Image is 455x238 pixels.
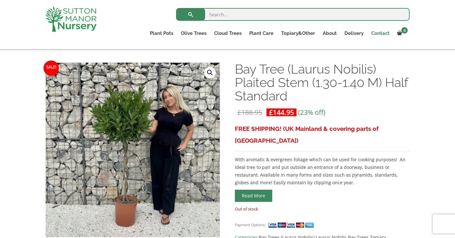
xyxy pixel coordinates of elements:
[45,6,96,32] img: logo
[235,222,266,227] small: Payment Options:
[269,108,294,117] bdi: 144.95
[43,60,59,76] span: Sale!
[210,29,245,38] a: Cloud Trees
[298,108,325,117] span: (23% off)
[237,108,241,117] span: £
[235,62,410,103] h1: Bay Tree (Laurus Nobilis) Plaited Stem (1.30-1.40 M) Half Standard
[237,108,262,117] bdi: 188.95
[177,29,210,38] a: Olive Trees
[341,29,367,38] a: Delivery
[235,156,405,186] b: With aromatic & evergreen foliage which can be used for cooking purposes! An ideal tree to pair a...
[367,29,393,38] a: Contact
[269,108,273,117] span: £
[277,29,319,38] a: Topiary&Other
[235,123,410,147] h3: FREE SHIPPING! (UK Mainland & covering parts of [GEOGRAPHIC_DATA])
[401,27,408,34] span: 0
[319,29,341,38] a: About
[235,190,272,202] a: Read More
[235,205,410,213] p: Out of stock
[393,29,410,38] a: 0
[245,29,277,38] a: Plant Care
[204,67,216,78] a: View full-screen image gallery
[176,8,410,21] input: Search...
[146,29,177,38] a: Plant Pots
[268,222,316,228] img: payment supported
